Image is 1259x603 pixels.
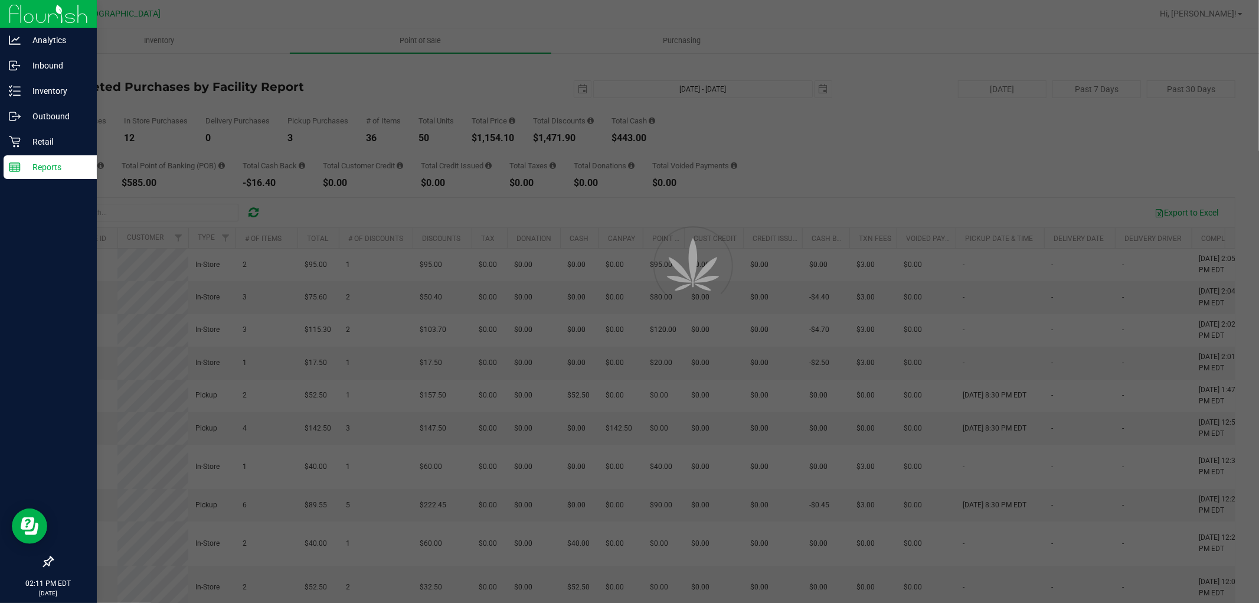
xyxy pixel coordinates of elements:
inline-svg: Inbound [9,60,21,71]
inline-svg: Retail [9,136,21,148]
inline-svg: Outbound [9,110,21,122]
p: Analytics [21,33,91,47]
inline-svg: Reports [9,161,21,173]
inline-svg: Inventory [9,85,21,97]
p: 02:11 PM EDT [5,578,91,589]
p: Outbound [21,109,91,123]
inline-svg: Analytics [9,34,21,46]
iframe: Resource center [12,509,47,544]
p: [DATE] [5,589,91,598]
p: Inventory [21,84,91,98]
p: Inbound [21,58,91,73]
p: Reports [21,160,91,174]
p: Retail [21,135,91,149]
